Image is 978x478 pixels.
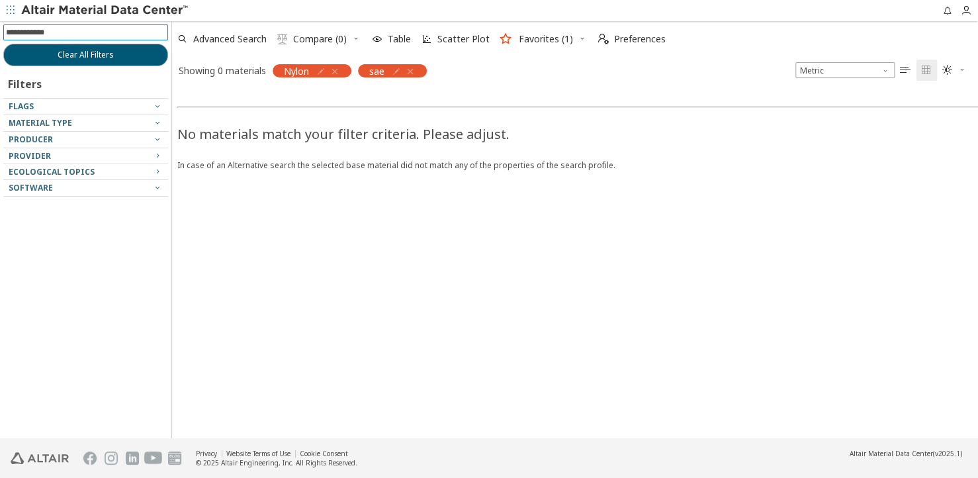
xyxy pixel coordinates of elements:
button: Producer [3,132,168,148]
i:  [900,65,911,75]
i:  [921,65,932,75]
a: Website Terms of Use [226,449,290,458]
span: Provider [9,150,51,162]
span: Altair Material Data Center [850,449,933,458]
div: (v2025.1) [850,449,962,458]
button: Software [3,180,168,196]
div: Showing 0 materials [179,64,266,77]
span: Clear All Filters [58,50,114,60]
i:  [942,65,953,75]
span: Advanced Search [193,34,267,44]
span: Compare (0) [293,34,347,44]
span: Producer [9,134,53,145]
button: Tile View [916,60,937,81]
span: Preferences [614,34,666,44]
button: Table View [895,60,916,81]
span: sae [369,65,384,77]
button: Provider [3,148,168,164]
img: Altair Material Data Center [21,4,190,17]
span: Ecological Topics [9,166,95,177]
a: Cookie Consent [300,449,348,458]
button: Material Type [3,115,168,131]
div: © 2025 Altair Engineering, Inc. All Rights Reserved. [196,458,357,467]
span: Flags [9,101,34,112]
div: Unit System [795,62,895,78]
span: Material Type [9,117,72,128]
span: Software [9,182,53,193]
div: Filters [3,66,48,98]
img: Altair Engineering [11,452,69,464]
span: Scatter Plot [437,34,490,44]
span: Nylon [284,65,309,77]
button: Theme [937,60,971,81]
i:  [598,34,609,44]
span: Favorites (1) [519,34,573,44]
span: Table [388,34,411,44]
a: Privacy [196,449,217,458]
button: Clear All Filters [3,44,168,66]
button: Flags [3,99,168,115]
button: Ecological Topics [3,164,168,180]
i:  [277,34,288,44]
span: Metric [795,62,895,78]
